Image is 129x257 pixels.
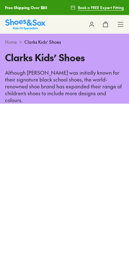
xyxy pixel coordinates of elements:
[24,39,61,45] span: Clarks Kids’ Shoes
[5,39,17,45] a: Home
[70,2,124,13] a: Book a FREE Expert Fitting
[5,19,45,30] a: Shoes & Sox
[5,19,45,30] img: SNS_Logo_Responsive.svg
[5,39,124,45] div: >
[5,50,124,64] h1: Clarks Kids’ Shoes
[5,69,124,104] p: Although [PERSON_NAME] was initially known for their signature black school shoes, the world-reno...
[78,5,124,10] span: Book a FREE Expert Fitting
